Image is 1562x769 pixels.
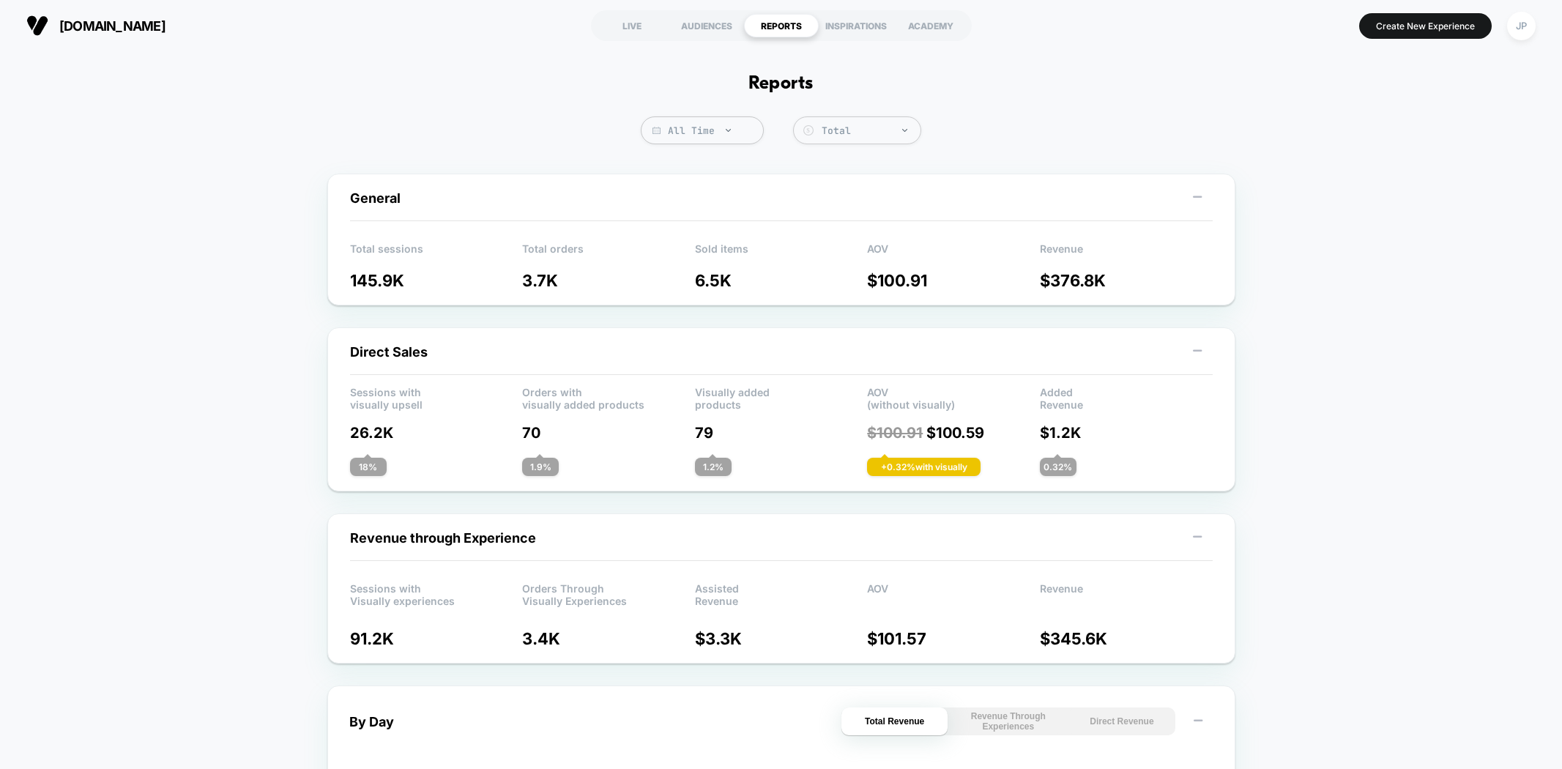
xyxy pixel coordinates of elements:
p: $ 376.8K [1040,271,1213,290]
span: General [350,190,401,206]
button: [DOMAIN_NAME] [22,14,170,37]
span: Revenue through Experience [350,530,536,546]
p: $ 100.91 [867,271,1040,290]
p: Orders with visually added products [522,386,695,408]
div: ACADEMY [893,14,968,37]
p: Sold items [695,242,868,264]
span: Direct Sales [350,344,428,360]
div: REPORTS [744,14,819,37]
p: $ 100.59 [867,424,1040,442]
p: Revenue [1040,242,1213,264]
p: Total sessions [350,242,523,264]
p: Sessions with visually upsell [350,386,523,408]
span: All Time [641,116,764,144]
p: 70 [522,424,695,442]
p: $ 3.3K [695,629,868,648]
div: JP [1507,12,1536,40]
p: Revenue [1040,582,1213,604]
div: 18 % [350,458,387,476]
div: 1.2 % [695,458,732,476]
button: Revenue Through Experiences [955,707,1061,735]
img: calendar [652,127,661,134]
div: 1.9 % [522,458,559,476]
div: INSPIRATIONS [819,14,893,37]
span: $ 100.91 [867,424,923,442]
div: AUDIENCES [669,14,744,37]
p: 26.2K [350,424,523,442]
p: Sessions with Visually experiences [350,582,523,604]
p: AOV (without visually) [867,386,1040,408]
button: Create New Experience [1359,13,1492,39]
p: Assisted Revenue [695,582,868,604]
span: [DOMAIN_NAME] [59,18,166,34]
tspan: $ [806,127,810,134]
button: JP [1503,11,1540,41]
p: 91.2K [350,629,523,648]
img: end [902,129,907,132]
p: AOV [867,582,1040,604]
div: 0.32 % [1040,458,1076,476]
div: LIVE [595,14,669,37]
p: AOV [867,242,1040,264]
div: Total [822,125,913,137]
button: Direct Revenue [1068,707,1175,735]
p: Visually added products [695,386,868,408]
p: Orders Through Visually Experiences [522,582,695,604]
div: By Day [349,714,394,729]
p: Total orders [522,242,695,264]
p: $ 1.2K [1040,424,1213,442]
p: 3.4K [522,629,695,648]
p: 6.5K [695,271,868,290]
img: end [726,129,731,132]
p: $ 345.6K [1040,629,1213,648]
p: 3.7K [522,271,695,290]
h1: Reports [748,73,813,94]
p: Added Revenue [1040,386,1213,408]
button: Total Revenue [841,707,948,735]
div: + 0.32 % with visually [867,458,981,476]
p: 145.9K [350,271,523,290]
p: 79 [695,424,868,442]
p: $ 101.57 [867,629,1040,648]
img: Visually logo [26,15,48,37]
